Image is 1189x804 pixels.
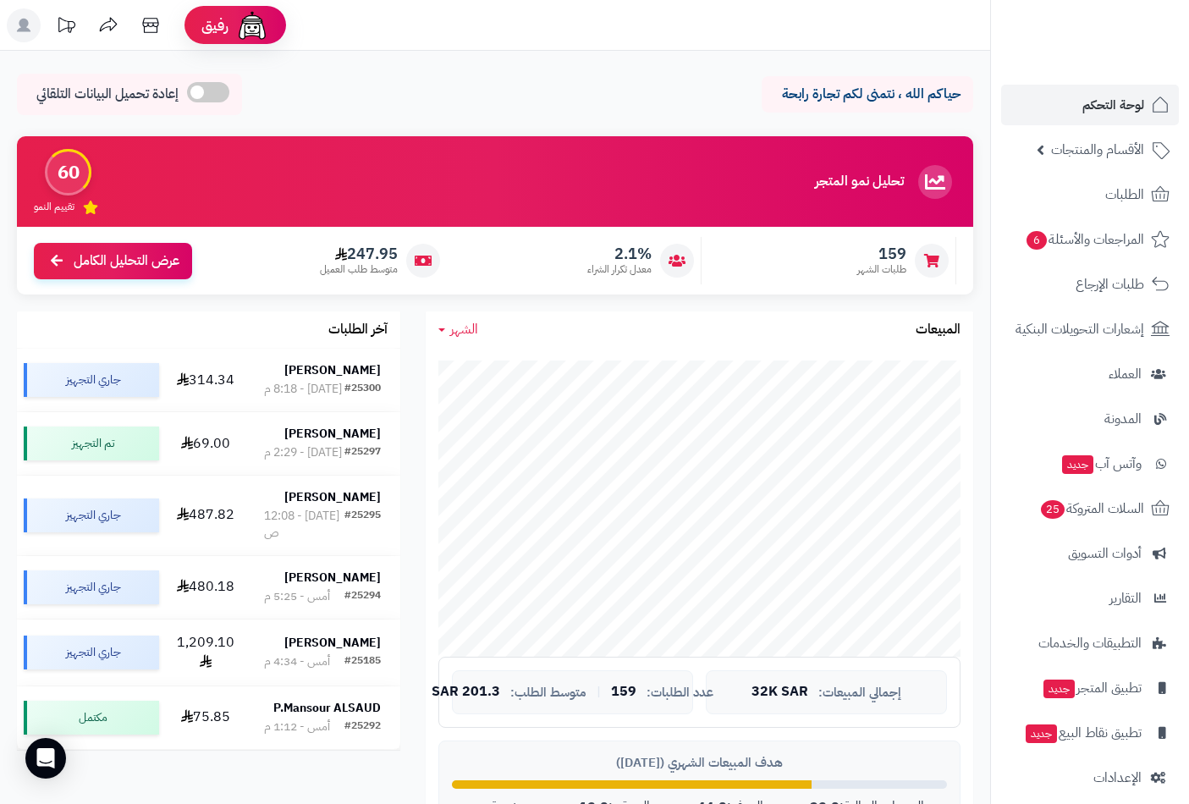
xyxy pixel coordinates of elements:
[264,719,330,735] div: أمس - 1:12 م
[438,320,478,339] a: الشهر
[24,498,159,532] div: جاري التجهيز
[1042,676,1142,700] span: تطبيق المتجر
[857,245,906,263] span: 159
[647,686,713,700] span: عدد الطلبات:
[45,8,87,47] a: تحديثات المنصة
[1109,362,1142,386] span: العملاء
[1074,37,1173,73] img: logo-2.png
[284,569,381,586] strong: [PERSON_NAME]
[1043,680,1075,698] span: جديد
[1001,533,1179,574] a: أدوات التسويق
[1068,542,1142,565] span: أدوات التسويق
[34,243,192,279] a: عرض التحليل الكامل
[611,685,636,700] span: 159
[1024,721,1142,745] span: تطبيق نقاط البيع
[284,361,381,379] strong: [PERSON_NAME]
[24,427,159,460] div: تم التجهيز
[344,381,381,398] div: #25300
[24,701,159,735] div: مكتمل
[1039,497,1144,520] span: السلات المتروكة
[284,634,381,652] strong: [PERSON_NAME]
[25,738,66,779] div: Open Intercom Messenger
[597,686,601,698] span: |
[1051,138,1144,162] span: الأقسام والمنتجات
[24,363,159,397] div: جاري التجهيز
[344,653,381,670] div: #25185
[24,636,159,669] div: جاري التجهيز
[1041,500,1065,520] span: 25
[1001,757,1179,798] a: الإعدادات
[1105,183,1144,207] span: الطلبات
[264,508,344,542] div: [DATE] - 12:08 ص
[74,251,179,271] span: عرض التحليل الكامل
[1109,586,1142,610] span: التقارير
[815,174,904,190] h3: تحليل نمو المتجر
[1027,231,1048,251] span: 6
[1082,93,1144,117] span: لوحة التحكم
[320,262,398,277] span: متوسط طلب العميل
[344,588,381,605] div: #25294
[273,699,381,717] strong: P.Mansour ALSAUD
[1001,443,1179,484] a: وآتس آبجديد
[1093,766,1142,790] span: الإعدادات
[344,719,381,735] div: #25292
[1001,264,1179,305] a: طلبات الإرجاع
[1001,399,1179,439] a: المدونة
[587,262,652,277] span: معدل تكرار الشراء
[24,570,159,604] div: جاري التجهيز
[166,476,245,555] td: 487.82
[1001,668,1179,708] a: تطبيق المتجرجديد
[1001,354,1179,394] a: العملاء
[166,620,245,686] td: 1,209.10
[450,319,478,339] span: الشهر
[36,85,179,104] span: إعادة تحميل البيانات التلقائي
[1001,488,1179,529] a: السلات المتروكة25
[751,685,808,700] span: 32K SAR
[432,685,500,700] span: 201.3 SAR
[166,349,245,411] td: 314.34
[1062,455,1093,474] span: جديد
[1038,631,1142,655] span: التطبيقات والخدمات
[1001,309,1179,350] a: إشعارات التحويلات البنكية
[1001,219,1179,260] a: المراجعات والأسئلة6
[452,754,947,772] div: هدف المبيعات الشهري ([DATE])
[1104,407,1142,431] span: المدونة
[1016,317,1144,341] span: إشعارات التحويلات البنكية
[264,381,342,398] div: [DATE] - 8:18 م
[264,653,330,670] div: أمس - 4:34 م
[264,444,342,461] div: [DATE] - 2:29 م
[1001,174,1179,215] a: الطلبات
[1026,724,1057,743] span: جديد
[1025,228,1144,251] span: المراجعات والأسئلة
[344,508,381,542] div: #25295
[328,322,388,338] h3: آخر الطلبات
[857,262,906,277] span: طلبات الشهر
[818,686,901,700] span: إجمالي المبيعات:
[916,322,961,338] h3: المبيعات
[1060,452,1142,476] span: وآتس آب
[510,686,586,700] span: متوسط الطلب:
[34,200,74,214] span: تقييم النمو
[264,588,330,605] div: أمس - 5:25 م
[1001,578,1179,619] a: التقارير
[284,488,381,506] strong: [PERSON_NAME]
[235,8,269,42] img: ai-face.png
[320,245,398,263] span: 247.95
[587,245,652,263] span: 2.1%
[166,556,245,619] td: 480.18
[774,85,961,104] p: حياكم الله ، نتمنى لكم تجارة رابحة
[1076,273,1144,296] span: طلبات الإرجاع
[344,444,381,461] div: #25297
[166,686,245,749] td: 75.85
[166,412,245,475] td: 69.00
[1001,85,1179,125] a: لوحة التحكم
[1001,713,1179,753] a: تطبيق نقاط البيعجديد
[201,15,228,36] span: رفيق
[284,425,381,443] strong: [PERSON_NAME]
[1001,623,1179,664] a: التطبيقات والخدمات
